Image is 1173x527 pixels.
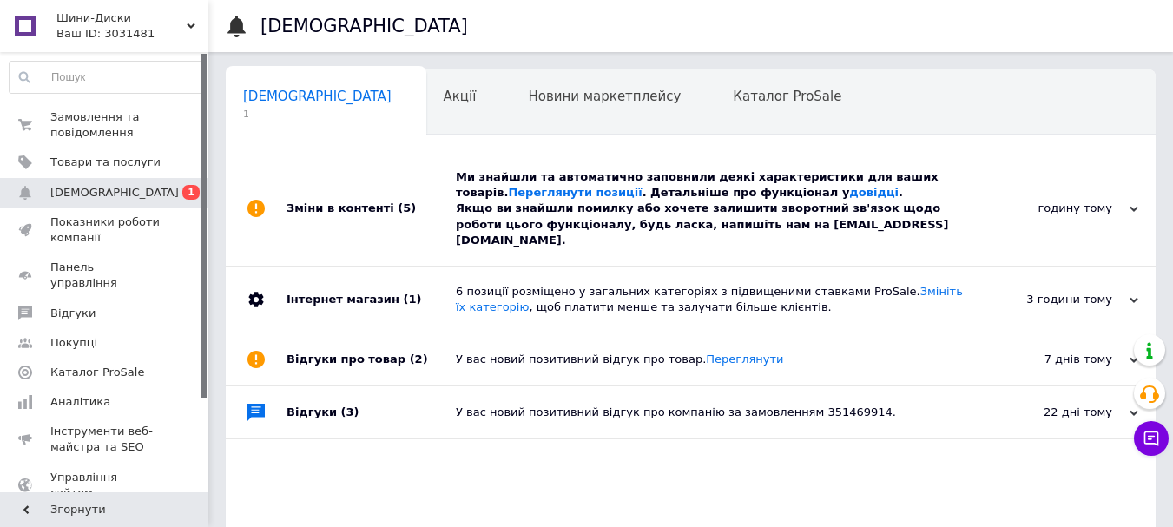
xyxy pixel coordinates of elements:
[965,405,1138,420] div: 22 дні тому
[50,306,96,321] span: Відгуки
[56,26,208,42] div: Ваш ID: 3031481
[10,62,204,93] input: Пошук
[403,293,421,306] span: (1)
[50,109,161,141] span: Замовлення та повідомлення
[50,260,161,291] span: Панель управління
[50,335,97,351] span: Покупці
[965,201,1138,216] div: годину тому
[243,89,392,104] span: [DEMOGRAPHIC_DATA]
[260,16,468,36] h1: [DEMOGRAPHIC_DATA]
[243,108,392,121] span: 1
[287,152,456,266] div: Зміни в контенті
[50,424,161,455] span: Інструменти веб-майстра та SEO
[965,292,1138,307] div: 3 години тому
[398,201,416,214] span: (5)
[50,214,161,246] span: Показники роботи компанії
[287,333,456,385] div: Відгуки про товар
[182,185,200,200] span: 1
[508,186,642,199] a: Переглянути позиції
[50,185,179,201] span: [DEMOGRAPHIC_DATA]
[50,394,110,410] span: Аналітика
[456,169,965,248] div: Ми знайшли та автоматично заповнили деякі характеристики для ваших товарів. . Детальніше про функ...
[706,352,783,366] a: Переглянути
[456,284,965,315] div: 6 позиції розміщено у загальних категоріях з підвищеними ставками ProSale. , щоб платити менше та...
[528,89,681,104] span: Новини маркетплейсу
[50,155,161,170] span: Товари та послуги
[50,365,144,380] span: Каталог ProSale
[965,352,1138,367] div: 7 днів тому
[1134,421,1169,456] button: Чат з покупцем
[456,405,965,420] div: У вас новий позитивний відгук про компанію за замовленням 351469914.
[341,405,359,418] span: (3)
[733,89,841,104] span: Каталог ProSale
[456,352,965,367] div: У вас новий позитивний відгук про товар.
[50,470,161,501] span: Управління сайтом
[410,352,428,366] span: (2)
[287,267,456,333] div: Інтернет магазин
[444,89,477,104] span: Акції
[849,186,899,199] a: довідці
[287,386,456,438] div: Відгуки
[56,10,187,26] span: Шини-Диски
